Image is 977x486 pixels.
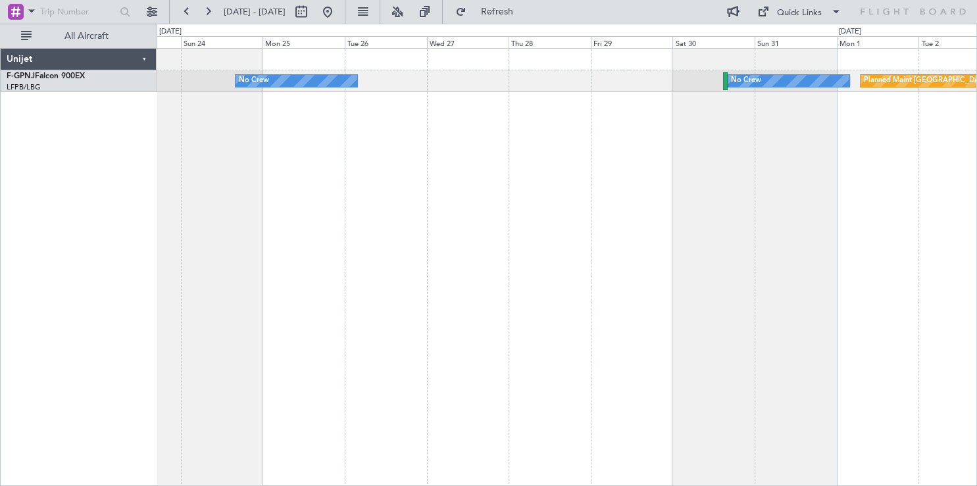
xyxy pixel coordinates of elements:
div: Wed 27 [427,36,509,48]
button: All Aircraft [14,26,143,47]
span: All Aircraft [34,32,139,41]
div: Sat 30 [672,36,755,48]
div: Quick Links [777,7,822,20]
div: No Crew [239,71,269,91]
a: F-GPNJFalcon 900EX [7,72,85,80]
span: Refresh [469,7,524,16]
span: [DATE] - [DATE] [224,6,286,18]
div: [DATE] [839,26,861,37]
a: LFPB/LBG [7,82,41,92]
div: Tue 26 [345,36,427,48]
div: Sun 31 [755,36,837,48]
div: [DATE] [159,26,182,37]
input: Trip Number [40,2,116,22]
div: Thu 28 [509,36,591,48]
span: F-GPNJ [7,72,35,80]
div: Fri 29 [591,36,673,48]
button: Quick Links [751,1,848,22]
div: Mon 25 [263,36,345,48]
button: Refresh [449,1,528,22]
div: Mon 1 [837,36,919,48]
div: No Crew [731,71,761,91]
div: Sun 24 [181,36,263,48]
